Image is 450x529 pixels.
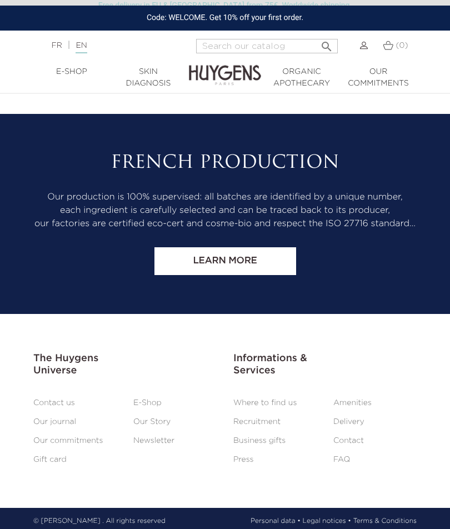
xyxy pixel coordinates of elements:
input: Search [196,39,338,53]
a: Our Story [133,418,171,426]
a: E-Shop [133,399,162,407]
i:  [320,37,333,50]
span: (0) [396,42,408,49]
a: Legal notices • [303,516,351,526]
p: Our production is 100% supervised: all batches are identified by a unique number, [33,191,417,204]
a: Recruitment [233,418,281,426]
a: EN [76,42,87,53]
a: Our commitments [33,437,103,445]
a: Where to find us [233,399,297,407]
p: © [PERSON_NAME] . All rights reserved [33,516,166,526]
h2: French production [33,153,417,174]
p: each ingredient is carefully selected and can be traced back to its producer, [33,204,417,217]
a: Newsletter [133,437,174,445]
img: Huygens [189,47,261,87]
a: Skin Diagnosis [110,66,187,89]
a: Amenities [333,399,372,407]
a: Organic Apothecary [263,66,340,89]
button:  [317,36,337,51]
a: Business gifts [233,437,286,445]
a: Our commitments [340,66,417,89]
h3: Informations & Services [233,353,417,377]
p: our factories are certified eco-cert and cosme-bio and respect the ISO 27716 standard… [33,217,417,231]
a: E-Shop [33,66,110,78]
a: FR [51,42,62,49]
a: Personal data • [251,516,301,526]
a: Terms & Conditions [353,516,417,526]
a: Contact us [33,399,75,407]
a: Contact [333,437,364,445]
a: Learn more [154,247,296,275]
a: Gift card [33,456,67,463]
div: | [46,39,179,52]
a: Our journal [33,418,76,426]
a: Delivery [333,418,364,426]
a: FAQ [333,456,350,463]
h3: The Huygens Universe [33,353,217,377]
a: Press [233,456,254,463]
